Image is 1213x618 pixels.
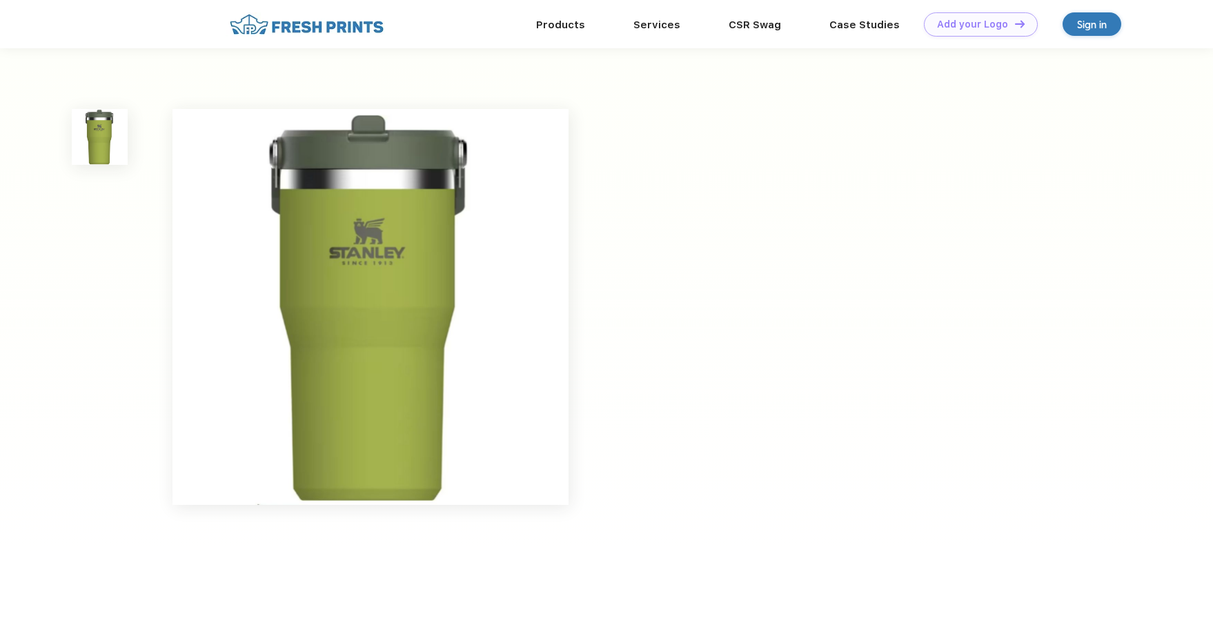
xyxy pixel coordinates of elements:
[1015,20,1025,28] img: DT
[1077,17,1107,32] div: Sign in
[72,109,128,165] img: func=resize&h=100
[226,12,388,37] img: fo%20logo%202.webp
[1063,12,1121,36] a: Sign in
[172,109,569,505] img: func=resize&h=640
[937,19,1008,30] div: Add your Logo
[536,19,585,31] a: Products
